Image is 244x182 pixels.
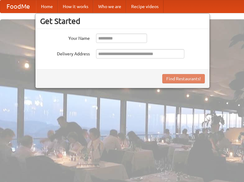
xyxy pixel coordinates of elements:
[40,49,90,57] label: Delivery Address
[40,34,90,41] label: Your Name
[0,0,36,13] a: FoodMe
[162,74,205,83] button: Find Restaurants!
[58,0,93,13] a: How it works
[40,16,205,26] h3: Get Started
[126,0,163,13] a: Recipe videos
[36,0,58,13] a: Home
[93,0,126,13] a: Who we are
